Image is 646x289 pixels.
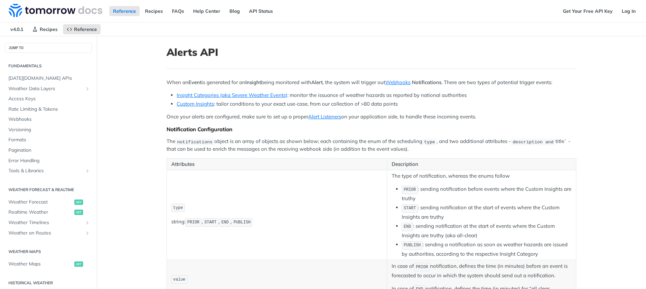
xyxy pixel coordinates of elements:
[175,139,214,145] code: notifications
[5,166,92,176] a: Tools & LibrariesShow subpages for Tools & Libraries
[402,223,413,231] code: END
[74,261,83,267] span: get
[392,172,572,180] p: The type of notification, whereas the enums follow
[5,280,92,286] h2: Historical Weather
[171,204,185,212] code: type
[385,79,410,85] a: Webhooks
[5,73,92,83] a: [DATE][DOMAIN_NAME] APIs
[85,168,90,174] button: Show subpages for Tools & Libraries
[414,263,430,271] code: PRIOR
[8,137,90,143] span: Formats
[8,199,73,206] span: Weather Forecast
[5,135,92,145] a: Formats
[109,6,140,16] a: Reference
[74,200,83,205] span: get
[171,275,187,284] code: value
[40,26,58,32] span: Recipes
[167,46,576,58] h1: Alerts API
[392,160,572,168] p: Description
[219,218,230,227] code: END
[177,92,576,99] li: : monitor the issuance of weather hazards as reported by national authorities
[167,126,576,133] div: Notification Configuration
[402,241,572,258] li: : sending a notification as soon as weather hazards are issued by authorities, according to the r...
[8,106,90,113] span: Rate Limiting & Tokens
[402,204,418,213] code: START
[8,127,90,133] span: Versioning
[5,207,92,217] a: Realtime Weatherget
[5,63,92,69] h2: Fundamentals
[392,262,572,279] p: In case of notification, defines the time (in minutes) before an event is forecasted to occur in ...
[85,230,90,236] button: Show subpages for Weather on Routes
[171,218,383,227] p: string: , , ,
[5,145,92,155] a: Pagination
[8,75,90,82] span: [DATE][DOMAIN_NAME] APIs
[85,86,90,92] button: Show subpages for Weather Data Layers
[167,113,576,121] p: Once your alerts are configured, make sure to set up a proper on your application side, to handle...
[8,219,83,226] span: Weather Timelines
[8,96,90,102] span: Access Keys
[245,79,261,85] strong: Insight
[5,187,92,193] h2: Weather Forecast & realtime
[8,85,83,92] span: Weather Data Layers
[167,138,576,153] p: The object is an array of objects as shown below; each containing the enum of the scheduling , an...
[402,204,572,221] li: : sending notification at the start of events where the Custom Insights are truthy
[5,156,92,166] a: Error Handling
[185,218,202,227] code: PRIOR
[8,230,83,237] span: Weather on Routes
[402,241,423,250] code: PUBLISH
[245,6,277,16] a: API Status
[8,261,73,267] span: Weather Maps
[402,222,572,239] li: : sending notification at the start of events where the Custom Insights are truthy (aka all-clear)
[8,209,73,216] span: Realtime Weather
[422,139,437,145] code: type
[8,147,90,154] span: Pagination
[8,168,83,174] span: Tools & Libraries
[5,197,92,207] a: Weather Forecastget
[559,6,616,16] a: Get Your Free API Key
[7,24,27,34] span: v4.0.1
[618,6,639,16] a: Log In
[412,79,441,85] strong: Notifications
[203,218,219,227] code: START
[5,114,92,124] a: Webhooks
[141,6,167,16] a: Recipes
[311,79,323,85] strong: Alert
[29,24,61,34] a: Recipes
[5,94,92,104] a: Access Keys
[74,26,97,32] span: Reference
[5,249,92,255] h2: Weather Maps
[402,186,418,194] code: PRIOR
[177,101,214,107] a: Custom Insights
[167,79,576,86] p: When an is generated for an being monitored with , the system will trigger out . There are two ty...
[226,6,244,16] a: Blog
[402,185,572,202] li: : sending notification before events where the Custom Insights are truthy
[5,228,92,238] a: Weather on RoutesShow subpages for Weather on Routes
[177,92,287,98] a: Insight Categories (aka Severe Weather Events)
[171,160,383,168] p: Attributes
[5,43,92,53] button: JUMP TO
[5,218,92,228] a: Weather TimelinesShow subpages for Weather Timelines
[8,157,90,164] span: Error Handling
[85,220,90,225] button: Show subpages for Weather Timelines
[511,139,555,145] code: description and
[168,6,188,16] a: FAQs
[231,218,252,227] code: PUBLISH
[5,259,92,269] a: Weather Mapsget
[308,113,341,120] a: Alert Listeners
[63,24,101,34] a: Reference
[177,100,576,108] li: : tailor conditions to your exact use-case, from our collection of >80 data points
[74,210,83,215] span: get
[5,104,92,114] a: Rate Limiting & Tokens
[5,84,92,94] a: Weather Data LayersShow subpages for Weather Data Layers
[9,4,102,17] img: Tomorrow.io Weather API Docs
[8,116,90,123] span: Webhooks
[189,6,224,16] a: Help Center
[5,125,92,135] a: Versioning
[188,79,202,85] strong: Event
